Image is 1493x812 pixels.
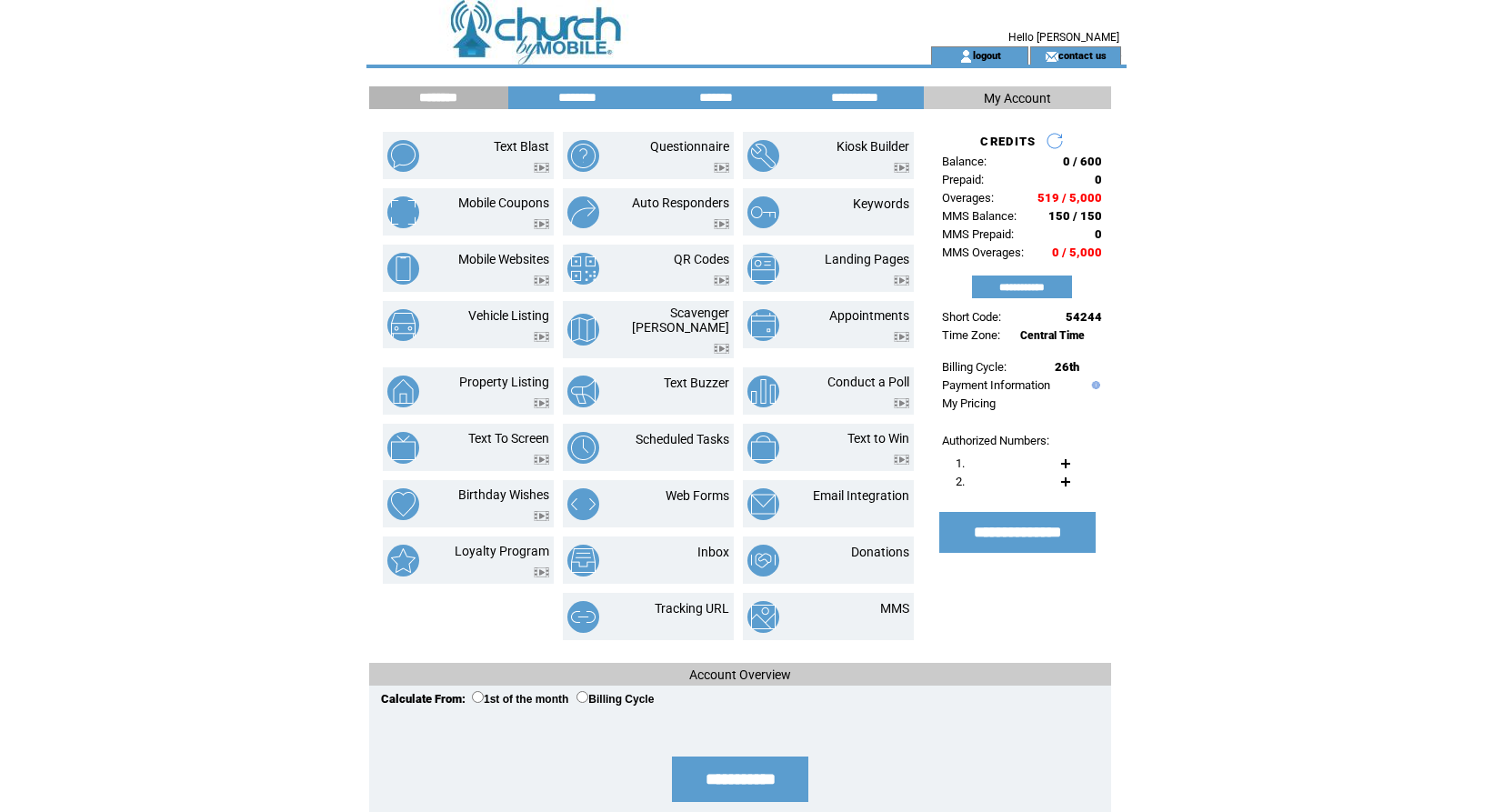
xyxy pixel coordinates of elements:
img: mms.png [747,601,779,633]
img: birthday-wishes.png [387,488,419,520]
img: video.png [714,163,729,173]
img: scavenger-hunt.png [567,314,599,346]
span: 2. [956,475,965,488]
img: video.png [714,344,729,354]
img: video.png [534,398,549,408]
a: Loyalty Program [455,544,549,558]
img: video.png [534,163,549,173]
img: video.png [894,455,909,465]
a: QR Codes [674,252,729,266]
img: inbox.png [567,545,599,576]
img: scheduled-tasks.png [567,432,599,464]
img: vehicle-listing.png [387,309,419,341]
span: My Account [984,91,1051,105]
img: video.png [534,276,549,286]
img: account_icon.gif [959,49,973,64]
img: kiosk-builder.png [747,140,779,172]
a: Keywords [853,196,909,211]
img: video.png [534,455,549,465]
a: logout [973,49,1001,61]
span: 150 / 150 [1048,209,1102,223]
img: video.png [714,219,729,229]
a: Scavenger [PERSON_NAME] [632,306,729,335]
img: conduct-a-poll.png [747,376,779,407]
span: 54244 [1066,310,1102,324]
a: Kiosk Builder [837,139,909,154]
img: video.png [714,276,729,286]
img: text-to-win.png [747,432,779,464]
label: Billing Cycle [576,693,654,706]
span: Hello [PERSON_NAME] [1008,31,1119,44]
span: CREDITS [980,135,1036,148]
img: appointments.png [747,309,779,341]
img: landing-pages.png [747,253,779,285]
img: mobile-websites.png [387,253,419,285]
a: Text Buzzer [664,376,729,390]
span: MMS Balance: [942,209,1017,223]
span: 26th [1055,360,1079,374]
a: Birthday Wishes [458,487,549,502]
a: Landing Pages [825,252,909,266]
span: Short Code: [942,310,1001,324]
span: Overages: [942,191,994,205]
span: Account Overview [689,667,791,682]
input: 1st of the month [472,691,484,703]
input: Billing Cycle [576,691,588,703]
img: property-listing.png [387,376,419,407]
a: My Pricing [942,396,996,410]
a: Mobile Websites [458,252,549,266]
a: Scheduled Tasks [636,432,729,446]
a: Text Blast [494,139,549,154]
img: help.gif [1087,381,1100,389]
span: 519 / 5,000 [1037,191,1102,205]
img: mobile-coupons.png [387,196,419,228]
span: Prepaid: [942,173,984,186]
img: qr-codes.png [567,253,599,285]
span: Calculate From: [381,692,466,706]
a: Questionnaire [650,139,729,154]
span: 1. [956,456,965,470]
a: Inbox [697,545,729,559]
img: text-to-screen.png [387,432,419,464]
a: Mobile Coupons [458,195,549,210]
span: 0 / 5,000 [1052,246,1102,259]
a: Payment Information [942,378,1050,392]
img: auto-responders.png [567,196,599,228]
img: contact_us_icon.gif [1045,49,1058,64]
img: text-buzzer.png [567,376,599,407]
a: Email Integration [813,488,909,503]
img: keywords.png [747,196,779,228]
img: video.png [894,398,909,408]
a: Donations [851,545,909,559]
span: 0 [1095,173,1102,186]
a: Vehicle Listing [468,308,549,323]
a: MMS [880,601,909,616]
a: Text to Win [847,431,909,446]
img: text-blast.png [387,140,419,172]
a: Conduct a Poll [827,375,909,389]
img: video.png [894,276,909,286]
img: video.png [534,332,549,342]
img: web-forms.png [567,488,599,520]
span: MMS Prepaid: [942,227,1014,241]
span: Balance: [942,155,987,168]
span: Time Zone: [942,328,1000,342]
img: loyalty-program.png [387,545,419,576]
img: video.png [534,219,549,229]
a: Auto Responders [632,195,729,210]
a: Web Forms [666,488,729,503]
a: Property Listing [459,375,549,389]
span: MMS Overages: [942,246,1024,259]
img: video.png [534,567,549,577]
label: 1st of the month [472,693,568,706]
span: Authorized Numbers: [942,434,1049,447]
a: contact us [1058,49,1107,61]
a: Appointments [829,308,909,323]
span: Billing Cycle: [942,360,1007,374]
img: donations.png [747,545,779,576]
img: video.png [534,511,549,521]
span: 0 [1095,227,1102,241]
img: questionnaire.png [567,140,599,172]
img: video.png [894,332,909,342]
a: Text To Screen [468,431,549,446]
